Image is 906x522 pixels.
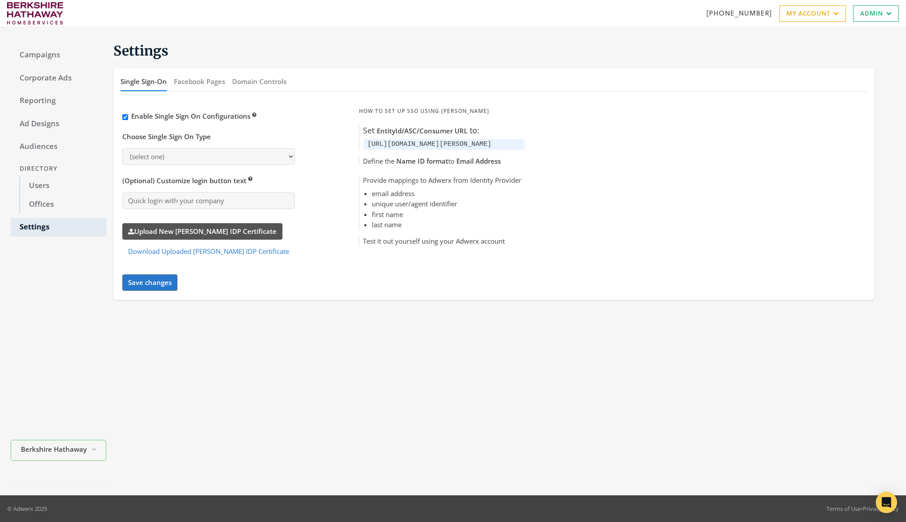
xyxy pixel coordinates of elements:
div: • [826,504,899,513]
button: Save changes [122,274,177,291]
a: Admin [853,5,899,22]
label: Upload New [PERSON_NAME] IDP Certificate [122,223,282,240]
a: Ad Designs [11,115,106,133]
button: Single Sign-On [121,72,167,91]
a: Reporting [11,92,106,110]
span: Email Address [456,157,501,165]
h5: How to Set Up SSO Using [PERSON_NAME] [359,108,525,115]
span: Settings [113,42,169,59]
a: Users [20,177,106,195]
a: Campaigns [11,46,106,64]
a: My Account [779,5,846,22]
li: first name [372,209,521,220]
span: Enable Single Sign On Configurations [131,112,257,120]
li: last name [372,220,521,230]
a: Settings [11,218,106,237]
h5: Provide mappings to Adwerx from Identity Provider [359,176,525,185]
img: Adwerx [7,2,63,24]
input: Enable Single Sign On Configurations [122,114,128,120]
code: [URL][DOMAIN_NAME][PERSON_NAME] [367,141,491,148]
a: Audiences [11,137,106,156]
h5: Choose Single Sign On Type [122,133,211,141]
button: Berkshire Hathaway HomeServices [11,440,106,461]
a: [PHONE_NUMBER] [706,8,772,18]
li: unique user/agent identifier [372,199,521,209]
button: Facebook Pages [174,72,225,91]
p: © Adwerx 2025 [7,504,47,513]
a: Corporate Ads [11,69,106,88]
li: email address [372,189,521,199]
div: Directory [11,161,106,177]
span: Berkshire Hathaway HomeServices [21,444,88,454]
h5: Set to: [359,125,525,136]
a: Offices [20,195,106,214]
h5: Test it out yourself using your Adwerx account [359,237,525,246]
span: (Optional) Customize login button text [122,176,253,185]
h5: Define the to [359,157,525,166]
span: EntityId/ASC/Consumer URL [377,126,467,135]
button: Download Uploaded [PERSON_NAME] IDP Certificate [122,243,295,260]
a: Terms of Use [826,505,861,513]
button: Domain Controls [232,72,286,91]
a: Privacy Policy [863,505,899,513]
div: Open Intercom Messenger [876,492,897,513]
span: Name ID format [396,157,448,165]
